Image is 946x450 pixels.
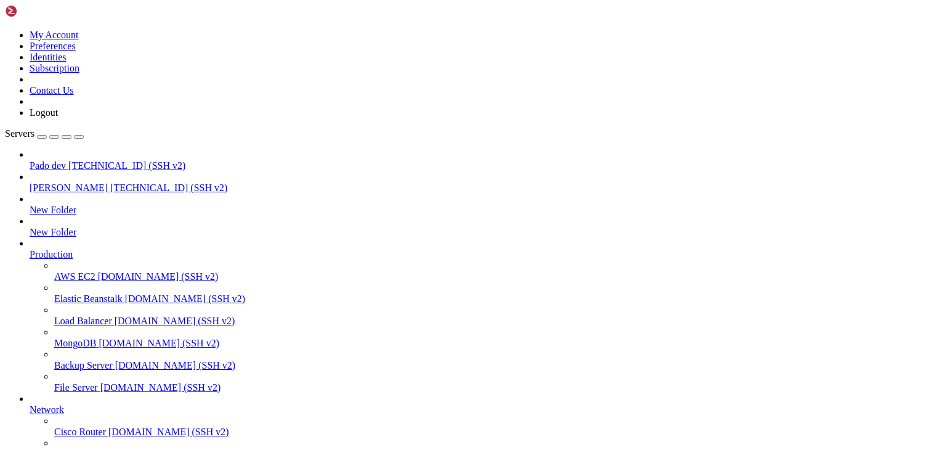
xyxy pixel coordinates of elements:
li: MongoDB [DOMAIN_NAME] (SSH v2) [54,327,941,349]
span: [DOMAIN_NAME] (SSH v2) [98,271,219,282]
li: File Server [DOMAIN_NAME] (SSH v2) [54,371,941,393]
li: Backup Server [DOMAIN_NAME] (SSH v2) [54,349,941,371]
span: Elastic Beanstalk [54,293,123,304]
span: [TECHNICAL_ID] (SSH v2) [110,182,227,193]
li: New Folder [30,216,941,238]
li: AWS EC2 [DOMAIN_NAME] (SSH v2) [54,260,941,282]
a: Elastic Beanstalk [DOMAIN_NAME] (SSH v2) [54,293,941,305]
span: File Server [54,382,98,393]
a: Logout [30,107,58,118]
span: [PERSON_NAME] [30,182,108,193]
span: MongoDB [54,338,96,348]
span: New Folder [30,205,76,215]
a: [PERSON_NAME] [TECHNICAL_ID] (SSH v2) [30,182,941,194]
li: Pado dev [TECHNICAL_ID] (SSH v2) [30,149,941,171]
span: Load Balancer [54,316,112,326]
a: Cisco Router [DOMAIN_NAME] (SSH v2) [54,427,941,438]
span: [DOMAIN_NAME] (SSH v2) [99,338,219,348]
span: Production [30,249,73,260]
span: Cisco Router [54,427,106,437]
a: Load Balancer [DOMAIN_NAME] (SSH v2) [54,316,941,327]
span: [DOMAIN_NAME] (SSH v2) [115,360,236,370]
li: Production [30,238,941,393]
span: [DOMAIN_NAME] (SSH v2) [115,316,235,326]
span: Backup Server [54,360,113,370]
span: [TECHNICAL_ID] (SSH v2) [68,160,185,171]
li: Load Balancer [DOMAIN_NAME] (SSH v2) [54,305,941,327]
li: New Folder [30,194,941,216]
span: Servers [5,128,34,139]
span: [DOMAIN_NAME] (SSH v2) [125,293,246,304]
span: AWS EC2 [54,271,95,282]
a: AWS EC2 [DOMAIN_NAME] (SSH v2) [54,271,941,282]
a: Backup Server [DOMAIN_NAME] (SSH v2) [54,360,941,371]
a: Subscription [30,63,79,73]
li: [PERSON_NAME] [TECHNICAL_ID] (SSH v2) [30,171,941,194]
span: Network [30,404,64,415]
a: Contact Us [30,85,74,96]
a: New Folder [30,227,941,238]
a: Preferences [30,41,76,51]
li: Cisco Router [DOMAIN_NAME] (SSH v2) [54,415,941,438]
a: Pado dev [TECHNICAL_ID] (SSH v2) [30,160,941,171]
a: Network [30,404,941,415]
a: Production [30,249,941,260]
span: New Folder [30,227,76,237]
span: Pado dev [30,160,66,171]
a: File Server [DOMAIN_NAME] (SSH v2) [54,382,941,393]
a: New Folder [30,205,941,216]
img: Shellngn [5,5,76,17]
span: [DOMAIN_NAME] (SSH v2) [108,427,229,437]
a: Identities [30,52,67,62]
a: MongoDB [DOMAIN_NAME] (SSH v2) [54,338,941,349]
li: Elastic Beanstalk [DOMAIN_NAME] (SSH v2) [54,282,941,305]
a: My Account [30,30,79,40]
span: [DOMAIN_NAME] (SSH v2) [100,382,221,393]
a: Servers [5,128,84,139]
